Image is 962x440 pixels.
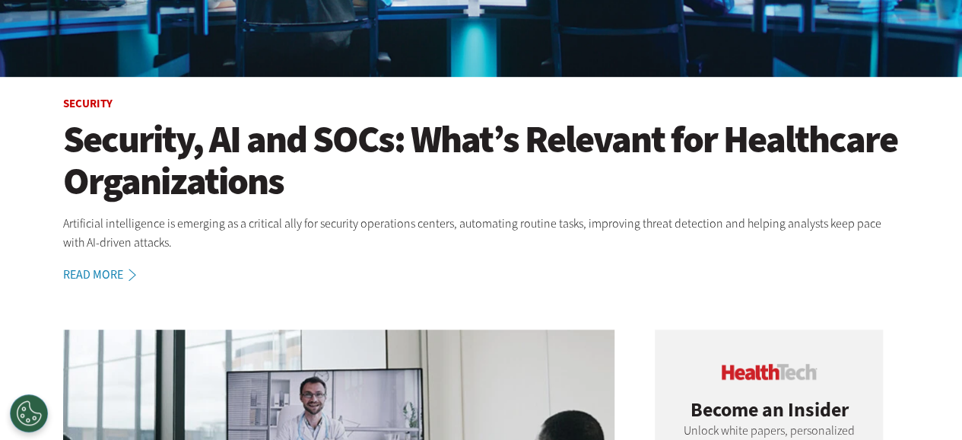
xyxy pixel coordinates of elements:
[63,96,113,111] a: Security
[63,119,900,202] a: Security, AI and SOCs: What’s Relevant for Healthcare Organizations
[690,397,848,422] span: Become an Insider
[722,364,817,380] img: cdw insider logo
[63,214,900,253] p: Artificial intelligence is emerging as a critical ally for security operations centers, automatin...
[10,394,48,432] button: Open Preferences
[10,394,48,432] div: Cookies Settings
[63,269,153,281] a: Read More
